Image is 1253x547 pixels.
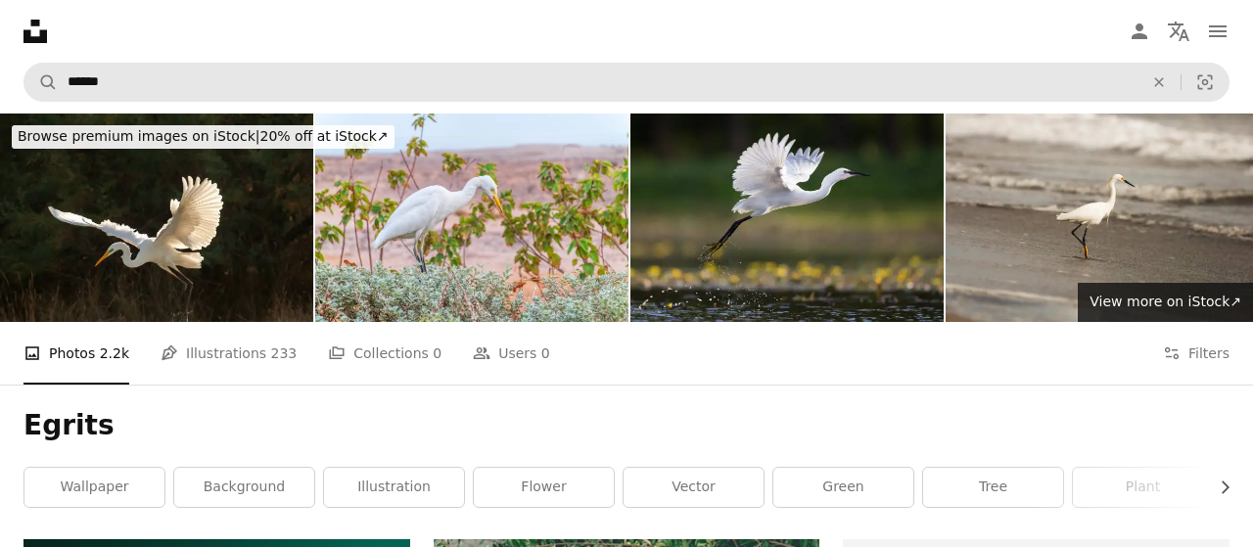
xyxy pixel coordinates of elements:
button: Visual search [1182,64,1229,101]
form: Find visuals sitewide [23,63,1230,102]
button: Search Unsplash [24,64,58,101]
a: Illustrations 233 [161,322,297,385]
button: scroll list to the right [1207,468,1230,507]
a: Collections 0 [328,322,441,385]
span: 233 [271,342,298,364]
button: Filters [1163,322,1230,385]
a: Users 0 [473,322,550,385]
button: Clear [1137,64,1181,101]
a: tree [923,468,1063,507]
a: View more on iStock↗ [1078,283,1253,322]
img: Little egret flying above the pond. [630,114,944,322]
a: Home — Unsplash [23,20,47,43]
a: background [174,468,314,507]
span: 0 [541,342,550,364]
img: Western cattle egret (Bubulcus ibis) in winter plumage hunting for insects. [315,114,628,322]
a: wallpaper [24,468,164,507]
button: Menu [1198,12,1237,51]
button: Language [1159,12,1198,51]
span: Browse premium images on iStock | [18,128,259,144]
a: vector [624,468,764,507]
a: illustration [324,468,464,507]
span: View more on iStock ↗ [1090,294,1241,309]
div: 20% off at iStock ↗ [12,125,394,149]
span: 0 [433,342,441,364]
a: plant [1073,468,1213,507]
a: green [773,468,913,507]
h1: Egrits [23,408,1230,443]
a: Log in / Sign up [1120,12,1159,51]
a: flower [474,468,614,507]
